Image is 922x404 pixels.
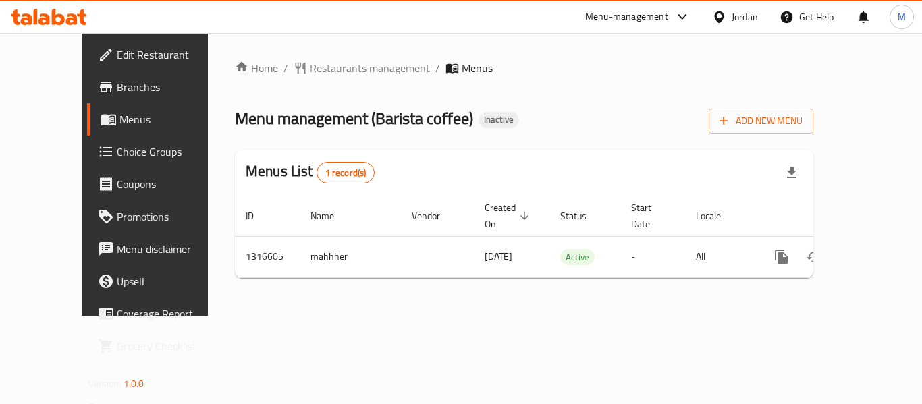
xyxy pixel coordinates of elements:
[732,9,758,24] div: Jordan
[631,200,669,232] span: Start Date
[87,136,236,168] a: Choice Groups
[435,60,440,76] li: /
[87,330,236,362] a: Grocery Checklist
[585,9,668,25] div: Menu-management
[88,375,121,393] span: Version:
[117,79,225,95] span: Branches
[235,60,278,76] a: Home
[117,273,225,289] span: Upsell
[87,233,236,265] a: Menu disclaimer
[235,236,300,277] td: 1316605
[87,168,236,200] a: Coupons
[485,200,533,232] span: Created On
[479,112,519,128] div: Inactive
[479,114,519,125] span: Inactive
[317,167,375,179] span: 1 record(s)
[310,60,430,76] span: Restaurants management
[235,60,813,76] nav: breadcrumb
[685,236,755,277] td: All
[798,241,830,273] button: Change Status
[246,208,271,224] span: ID
[898,9,906,24] span: M
[117,208,225,225] span: Promotions
[696,208,738,224] span: Locale
[620,236,685,277] td: -
[560,249,595,265] div: Active
[317,162,375,183] div: Total records count
[765,241,798,273] button: more
[117,144,225,160] span: Choice Groups
[412,208,458,224] span: Vendor
[87,265,236,297] a: Upsell
[235,196,906,278] table: enhanced table
[294,60,430,76] a: Restaurants management
[117,47,225,63] span: Edit Restaurant
[87,103,236,136] a: Menus
[87,38,236,71] a: Edit Restaurant
[776,156,808,189] div: Export file
[117,306,225,322] span: Coverage Report
[560,250,595,265] span: Active
[300,236,401,277] td: mahhher
[117,241,225,257] span: Menu disclaimer
[283,60,288,76] li: /
[709,109,813,134] button: Add New Menu
[235,103,473,134] span: Menu management ( Barista coffee )
[560,208,604,224] span: Status
[720,113,803,129] span: Add New Menu
[117,176,225,192] span: Coupons
[117,338,225,354] span: Grocery Checklist
[87,71,236,103] a: Branches
[310,208,352,224] span: Name
[87,200,236,233] a: Promotions
[485,248,512,265] span: [DATE]
[124,375,144,393] span: 1.0.0
[755,196,906,237] th: Actions
[246,161,375,183] h2: Menus List
[462,60,493,76] span: Menus
[119,111,225,127] span: Menus
[87,297,236,330] a: Coverage Report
